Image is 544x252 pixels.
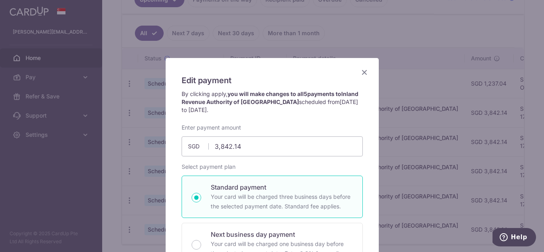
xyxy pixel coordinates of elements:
iframe: Opens a widget where you can find more information [493,228,536,248]
p: Your card will be charged three business days before the selected payment date. Standard fee appl... [211,192,353,211]
p: Next business day payment [211,230,353,239]
p: By clicking apply, scheduled from . [182,90,363,114]
p: Standard payment [211,182,353,192]
span: 5 [304,90,307,97]
button: Close [360,68,369,77]
span: SGD [188,142,209,150]
input: 0.00 [182,136,363,156]
h5: Edit payment [182,74,363,87]
label: Select payment plan [182,163,235,171]
label: Enter payment amount [182,124,241,132]
strong: you will make changes to all payments to [182,90,358,105]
